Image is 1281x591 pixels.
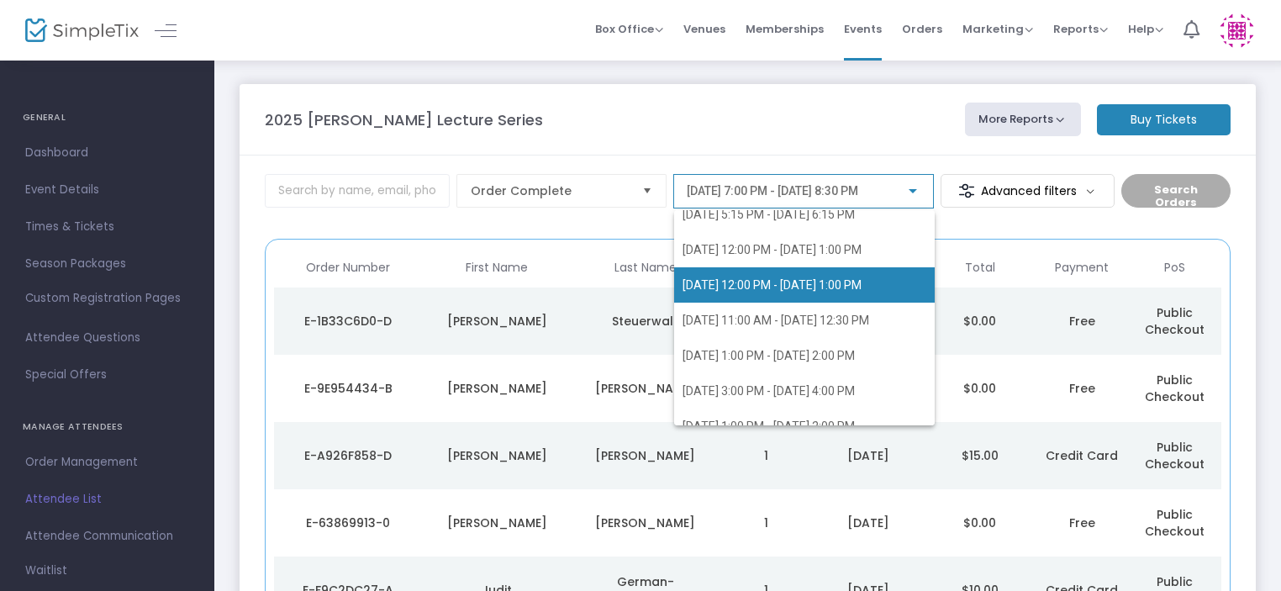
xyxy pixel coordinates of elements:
[683,349,855,362] span: [DATE] 1:00 PM - [DATE] 2:00 PM
[683,208,855,221] span: [DATE] 5:15 PM - [DATE] 6:15 PM
[683,243,862,256] span: [DATE] 12:00 PM - [DATE] 1:00 PM
[683,384,855,398] span: [DATE] 3:00 PM - [DATE] 4:00 PM
[683,278,862,292] span: [DATE] 12:00 PM - [DATE] 1:00 PM
[683,420,855,433] span: [DATE] 1:00 PM - [DATE] 2:00 PM
[683,314,869,327] span: [DATE] 11:00 AM - [DATE] 12:30 PM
